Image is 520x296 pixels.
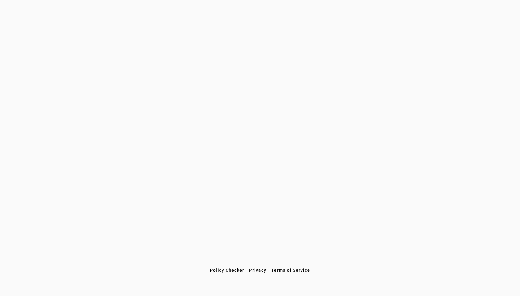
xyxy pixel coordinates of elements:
span: Terms of Service [271,268,310,273]
span: Privacy [249,268,266,273]
button: Policy Checker [208,265,247,276]
button: Terms of Service [269,265,312,276]
span: Policy Checker [210,268,244,273]
button: Privacy [247,265,269,276]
